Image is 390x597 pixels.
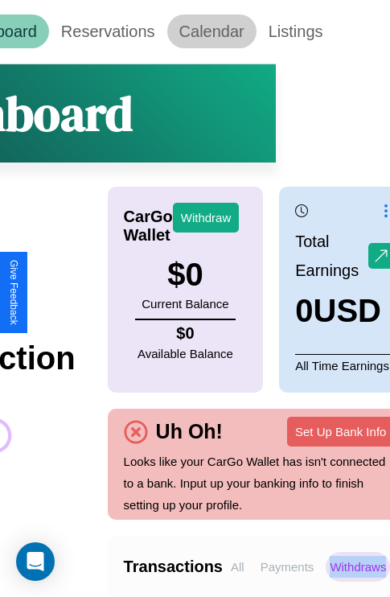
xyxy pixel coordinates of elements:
p: All [227,552,248,582]
h4: Uh Oh! [148,420,231,443]
h4: CarGo Wallet [124,208,173,245]
p: Payments [257,552,318,582]
button: Withdraw [173,203,240,233]
h3: $ 0 [142,257,228,293]
div: Open Intercom Messenger [16,542,55,581]
h4: Transactions [124,558,223,576]
p: Available Balance [138,343,233,364]
a: Reservations [49,14,167,48]
div: Give Feedback [8,260,19,325]
p: Current Balance [142,293,228,315]
p: Withdraws [326,552,390,582]
a: Calendar [167,14,257,48]
p: Total Earnings [295,227,368,285]
h4: $ 0 [138,324,233,343]
a: Listings [257,14,335,48]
